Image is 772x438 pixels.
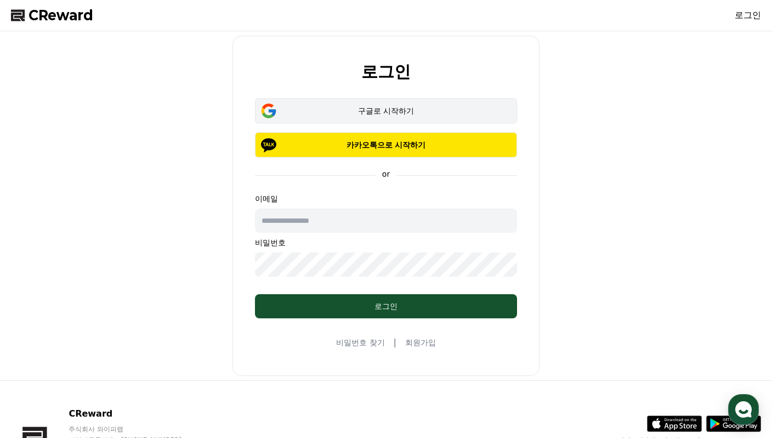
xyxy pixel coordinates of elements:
[405,337,436,348] a: 회원가입
[141,347,211,374] a: 설정
[69,425,202,434] p: 주식회사 와이피랩
[255,132,517,158] button: 카카오톡으로 시작하기
[361,63,411,81] h2: 로그인
[255,237,517,248] p: 비밀번호
[11,7,93,24] a: CReward
[255,193,517,204] p: 이메일
[255,98,517,123] button: 구글로 시작하기
[35,363,41,372] span: 홈
[3,347,72,374] a: 홈
[394,336,396,349] span: |
[72,347,141,374] a: 대화
[271,105,501,116] div: 구글로 시작하기
[376,169,396,179] p: or
[29,7,93,24] span: CReward
[277,301,495,312] div: 로그인
[735,9,761,22] a: 로그인
[100,364,113,373] span: 대화
[271,139,501,150] p: 카카오톡으로 시작하기
[255,294,517,318] button: 로그인
[336,337,384,348] a: 비밀번호 찾기
[169,363,183,372] span: 설정
[69,407,202,420] p: CReward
